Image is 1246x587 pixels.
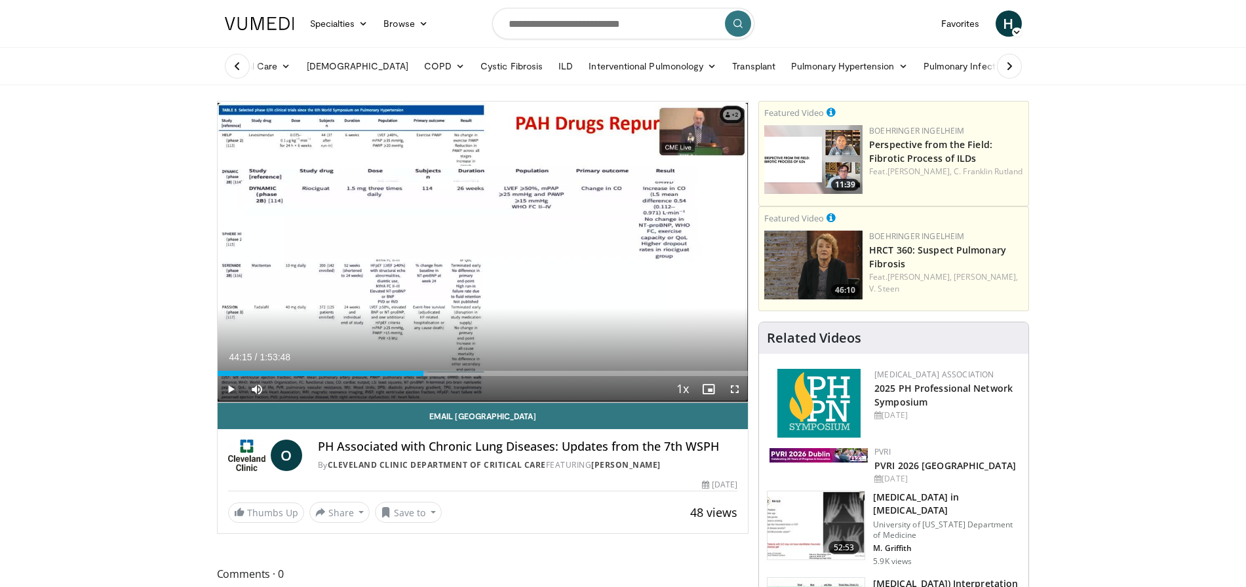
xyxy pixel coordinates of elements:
div: By FEATURING [318,459,737,471]
input: Search topics, interventions [492,8,754,39]
a: Favorites [933,10,988,37]
a: V. Steen [869,283,899,294]
a: 11:39 [764,125,863,194]
a: PVRI 2026 [GEOGRAPHIC_DATA] [874,459,1016,472]
a: 46:10 [764,231,863,299]
span: / [255,352,258,362]
p: 5.9K views [873,556,912,567]
div: Progress Bar [218,371,749,376]
a: [MEDICAL_DATA] Association [874,369,994,380]
span: 52:53 [828,541,860,554]
a: Thumbs Up [228,502,304,523]
a: 52:53 [MEDICAL_DATA] in [MEDICAL_DATA] University of [US_STATE] Department of Medicine M. Griffit... [767,491,1021,567]
a: Transplant [724,53,783,79]
a: ILD [551,53,581,79]
small: Featured Video [764,212,824,224]
div: [DATE] [874,409,1018,421]
a: HRCT 360: Suspect Pulmonary Fibrosis [869,244,1006,270]
a: [DEMOGRAPHIC_DATA] [299,53,416,79]
span: 46:10 [831,284,859,296]
a: Interventional Pulmonology [581,53,724,79]
small: Featured Video [764,107,824,119]
a: COPD [416,53,473,79]
p: M. Griffith [873,543,1021,554]
a: Boehringer Ingelheim [869,125,964,136]
a: Cystic Fibrosis [473,53,551,79]
button: Share [309,502,370,523]
a: 2025 PH Professional Network Symposium [874,382,1013,408]
a: Pulmonary Infection [916,53,1029,79]
video-js: Video Player [218,102,749,403]
a: Browse [376,10,436,37]
button: Play [218,376,244,402]
h4: PH Associated with Chronic Lung Diseases: Updates from the 7th WSPH [318,440,737,454]
a: [PERSON_NAME], [954,271,1018,282]
img: 9d501fbd-9974-4104-9b57-c5e924c7b363.150x105_q85_crop-smart_upscale.jpg [768,491,865,559]
a: [PERSON_NAME], [887,166,952,177]
img: Cleveland Clinic Department of Critical Care [228,440,265,471]
a: [PERSON_NAME] [591,459,661,470]
button: Save to [375,502,442,523]
img: VuMedi Logo [225,17,294,30]
a: PVRI [874,446,891,457]
img: 0d260a3c-dea8-4d46-9ffd-2859801fb613.png.150x105_q85_crop-smart_upscale.png [764,125,863,194]
button: Enable picture-in-picture mode [695,376,722,402]
div: [DATE] [874,473,1018,485]
h4: Related Videos [767,330,861,346]
button: Fullscreen [722,376,748,402]
a: Email [GEOGRAPHIC_DATA] [218,403,749,429]
span: 1:53:48 [260,352,290,362]
span: 44:15 [229,352,252,362]
a: Pulmonary Hypertension [783,53,916,79]
a: Perspective from the Field: Fibrotic Process of ILDs [869,138,992,164]
span: 48 views [690,504,737,520]
span: Comments 0 [217,565,749,582]
div: Feat. [869,271,1023,295]
div: [DATE] [702,479,737,491]
img: 8340d56b-4f12-40ce-8f6a-f3da72802623.png.150x105_q85_crop-smart_upscale.png [764,231,863,299]
a: Specialties [302,10,376,37]
h3: [MEDICAL_DATA] in [MEDICAL_DATA] [873,491,1021,517]
a: H [996,10,1022,37]
p: University of [US_STATE] Department of Medicine [873,520,1021,540]
a: O [271,440,302,471]
a: [PERSON_NAME], [887,271,952,282]
a: C. Franklin Rutland [954,166,1022,177]
button: Mute [244,376,270,402]
a: Boehringer Ingelheim [869,231,964,242]
img: c6978fc0-1052-4d4b-8a9d-7956bb1c539c.png.150x105_q85_autocrop_double_scale_upscale_version-0.2.png [777,369,861,438]
img: 33783847-ac93-4ca7-89f8-ccbd48ec16ca.webp.150x105_q85_autocrop_double_scale_upscale_version-0.2.jpg [769,448,868,463]
button: Playback Rate [669,376,695,402]
span: 11:39 [831,179,859,191]
a: Cleveland Clinic Department of Critical Care [328,459,546,470]
div: Feat. [869,166,1023,178]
